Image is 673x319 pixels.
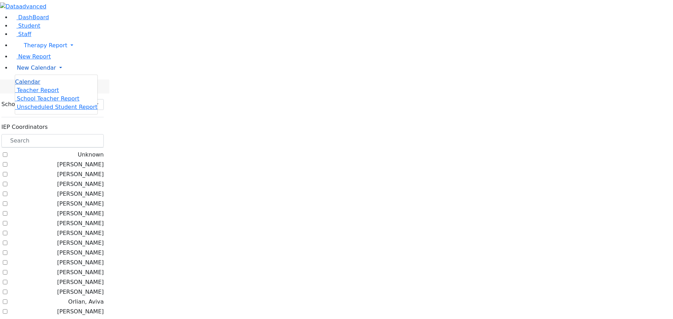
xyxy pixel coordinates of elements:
label: School Years [1,100,36,109]
label: [PERSON_NAME] [57,268,104,277]
span: Therapy Report [24,42,67,49]
label: [PERSON_NAME] [57,239,104,247]
label: [PERSON_NAME] [57,209,104,218]
span: DashBoard [18,14,49,21]
a: New Report [11,53,51,60]
span: Student [18,22,40,29]
label: [PERSON_NAME] [57,190,104,198]
a: School Teacher Report [15,95,79,102]
label: [PERSON_NAME] [57,249,104,257]
span: New Calendar [17,64,56,71]
label: [PERSON_NAME] [57,160,104,169]
a: New Calendar [11,61,673,75]
a: Calendar [15,78,40,86]
span: Staff [18,31,31,37]
label: [PERSON_NAME] [57,307,104,316]
label: [PERSON_NAME] [57,278,104,286]
label: [PERSON_NAME] [57,219,104,228]
ul: Therapy Report [15,75,98,115]
label: [PERSON_NAME] [57,170,104,179]
span: Unscheduled Student Report [17,104,97,110]
span: Teacher Report [17,87,59,93]
label: Orlian, Aviva [68,298,104,306]
input: Search [1,134,104,147]
label: [PERSON_NAME] [57,258,104,267]
span: New Report [18,53,51,60]
a: DashBoard [11,14,49,21]
span: Calendar [15,78,40,85]
span: School Teacher Report [17,95,79,102]
label: [PERSON_NAME] [57,229,104,237]
label: IEP Coordinators [1,123,48,131]
a: Unscheduled Student Report [15,104,97,110]
a: Student [11,22,40,29]
label: [PERSON_NAME] [57,200,104,208]
label: [PERSON_NAME] [57,180,104,188]
label: [PERSON_NAME] [57,288,104,296]
a: Teacher Report [15,87,59,93]
a: Therapy Report [11,39,673,53]
label: Unknown [78,151,104,159]
a: Staff [11,31,31,37]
